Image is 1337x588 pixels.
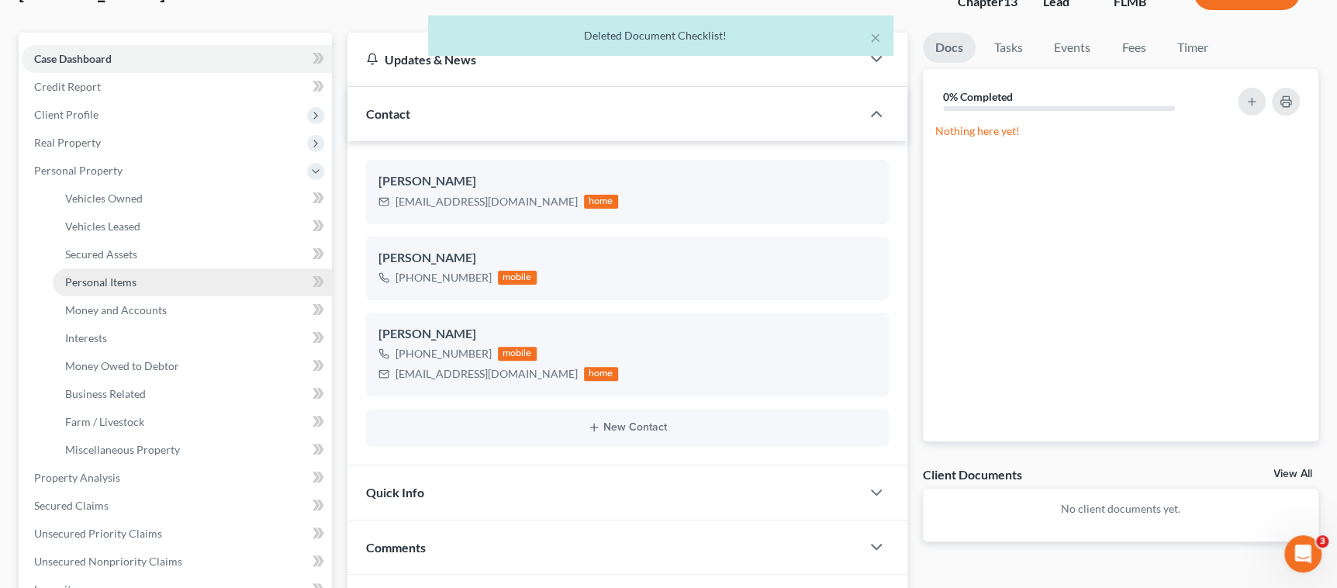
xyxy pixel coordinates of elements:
button: New Contact [378,421,876,434]
div: [PERSON_NAME] [378,172,876,191]
span: Case Dashboard [34,52,112,65]
div: [PERSON_NAME] [378,325,876,344]
div: home [584,367,618,381]
span: Personal Items [65,275,136,289]
a: Unsecured Priority Claims [22,520,332,548]
a: Money Owed to Debtor [53,352,332,380]
span: Interests [65,331,107,344]
span: Contact [366,106,410,121]
span: Property Analysis [34,471,120,484]
div: Deleted Document Checklist! [440,28,881,43]
a: Secured Assets [53,240,332,268]
a: Money and Accounts [53,296,332,324]
span: Secured Claims [34,499,109,512]
span: Real Property [34,136,101,149]
strong: 0% Completed [943,90,1013,103]
a: Property Analysis [22,464,332,492]
div: [EMAIL_ADDRESS][DOMAIN_NAME] [396,366,578,382]
a: Business Related [53,380,332,408]
div: mobile [498,347,537,361]
div: home [584,195,618,209]
span: Miscellaneous Property [65,443,180,456]
p: Nothing here yet! [935,123,1306,139]
p: No client documents yet. [935,501,1306,517]
span: Unsecured Nonpriority Claims [34,555,182,568]
span: Vehicles Owned [65,192,143,205]
div: [PHONE_NUMBER] [396,270,492,285]
span: Comments [366,540,426,555]
a: Vehicles Leased [53,213,332,240]
a: Secured Claims [22,492,332,520]
a: View All [1273,469,1312,479]
a: Miscellaneous Property [53,436,332,464]
span: Client Profile [34,108,98,121]
div: mobile [498,271,537,285]
span: Farm / Livestock [65,415,144,428]
div: Client Documents [923,466,1022,483]
span: Unsecured Priority Claims [34,527,162,540]
span: Personal Property [34,164,123,177]
a: Personal Items [53,268,332,296]
span: Quick Info [366,485,424,500]
span: Money Owed to Debtor [65,359,179,372]
span: Business Related [65,387,146,400]
button: × [870,28,881,47]
span: 3 [1316,535,1328,548]
span: Secured Assets [65,247,137,261]
div: [EMAIL_ADDRESS][DOMAIN_NAME] [396,194,578,209]
a: Credit Report [22,73,332,101]
a: Interests [53,324,332,352]
span: Money and Accounts [65,303,167,316]
a: Vehicles Owned [53,185,332,213]
span: Credit Report [34,80,101,93]
a: Farm / Livestock [53,408,332,436]
div: [PHONE_NUMBER] [396,346,492,361]
span: Vehicles Leased [65,220,140,233]
iframe: Intercom live chat [1284,535,1321,572]
a: Unsecured Nonpriority Claims [22,548,332,576]
div: [PERSON_NAME] [378,249,876,268]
